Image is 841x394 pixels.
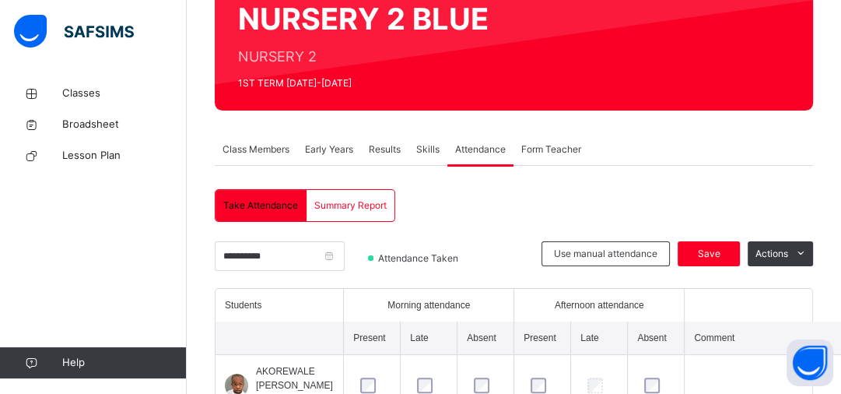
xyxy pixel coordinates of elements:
th: Absent [457,322,514,355]
span: 1ST TERM [DATE]-[DATE] [238,76,489,90]
span: Summary Report [314,199,387,213]
span: Results [369,142,401,157]
th: Present [514,322,571,355]
span: Attendance Taken [377,252,463,266]
span: Class Members [223,142,289,157]
img: safsims [14,15,134,47]
span: Early Years [305,142,353,157]
span: Morning attendance [387,298,470,312]
span: Save [689,247,728,261]
span: Take Attendance [223,199,298,213]
span: Afternoon attendance [555,298,644,312]
button: Open asap [787,339,833,386]
span: Skills [416,142,440,157]
th: Late [401,322,457,355]
th: Absent [628,322,685,355]
span: AKOREWALE [PERSON_NAME] [256,364,334,392]
span: Broadsheet [62,117,187,132]
span: Help [62,355,186,371]
th: Present [344,322,401,355]
th: Late [571,322,628,355]
span: Actions [755,247,788,261]
span: Classes [62,86,187,101]
span: Use manual attendance [554,247,657,261]
span: Lesson Plan [62,148,187,164]
span: Form Teacher [521,142,581,157]
th: Students [216,289,344,322]
span: Attendance [455,142,506,157]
